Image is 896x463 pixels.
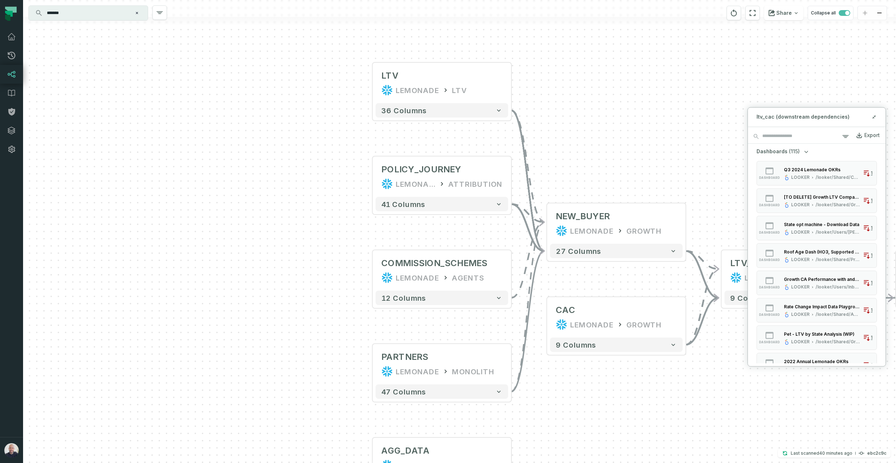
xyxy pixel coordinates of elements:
button: dashboardLOOKER/looker/Shared/Company-Wide Dashboards/OKR Tracking/Past Quarters/20221 [757,353,877,377]
div: /looker/Shared/Product & Engineering/Home Squad [816,257,860,263]
div: /looker/Shared/Growth/Archived - to be deleted [816,202,860,208]
div: GROWTH [626,319,662,330]
span: dashboard [759,231,780,234]
button: Dashboards(115) [757,148,810,155]
div: LEMONADE [396,272,439,283]
g: Edge from 132e369a53d1aeadf859b31b2cdb425a to 1376bf7276375714f225dc61fab47264 [686,269,719,345]
div: LEMONADE [745,272,788,283]
div: LTV [452,84,466,96]
span: 27 columns [556,247,601,255]
span: 47 columns [381,387,426,396]
span: (115) [789,148,800,155]
div: LEMONADE [570,225,613,237]
button: Share [764,6,803,20]
button: dashboardLOOKER/looker/Shared/Growth/Archived - to be deleted1 [757,188,877,213]
a: Export [850,130,880,142]
div: AGENTS [452,272,484,283]
div: COMMISSION_SCHEMES [381,257,487,269]
p: Last scanned [791,450,852,457]
div: LOOKER [791,202,809,208]
div: /looker/Shared/Growth/Growth - 2025 Dashboards/Pet Squad [816,339,860,345]
span: 1 [871,225,873,231]
span: 36 columns [381,106,427,115]
span: 1 [871,280,873,286]
button: dashboardLOOKER/looker/Shared/Product & Engineering/Home Squad1 [757,243,877,268]
button: dashboardLOOKER/looker/Users/Inbal Mechoresh/Not in use1 [757,270,877,295]
span: 1 [871,307,873,313]
div: 2022 Annual Lemonade OKRs [784,359,848,364]
button: dashboardLOOKER/looker/Users/[PERSON_NAME]1 [757,216,877,240]
div: Q3 2024 Lemonade OKRs [784,167,840,172]
span: dashboard [759,286,780,289]
div: LOOKER [791,339,809,345]
div: State opt machine - Download Data [784,222,859,227]
span: 1 [871,198,873,203]
div: /looker/Users/Ziv Assor [816,229,860,235]
button: dashboardLOOKER/looker/Shared/Analytics/Internal - Peer Review & Data Playground/Qun1 [757,298,877,322]
span: 9 columns [730,294,771,302]
div: LTV [381,70,399,81]
div: /looker/Shared/Analytics/Internal - Peer Review & Data Playground/Qun [816,312,860,317]
img: avatar of Daniel Ochoa Bimblich [4,443,19,458]
button: zoom out [872,6,887,20]
span: dashboard [759,340,780,344]
div: LEMONADE [396,84,439,96]
span: dashboard [759,176,780,180]
div: CAC [556,304,575,316]
div: NEW_BUYER [556,211,610,222]
span: 1 [871,170,873,176]
div: Roof Age Dash (HO3, Supported States - IL,VA,GA,TX,OR,MD) [784,249,860,255]
div: GROWTH [626,225,662,237]
div: PARTNERS [381,351,428,363]
g: Edge from 928c6d5f91361f504d0e10b12d857f59 to cdca96248608263bc541c4810191f79d [511,110,544,251]
div: POLICY_JOURNEY [381,164,461,175]
h4: ebc2c9c [867,451,886,455]
div: LOOKER [791,175,809,180]
g: Edge from 8183bc464725af9eeb00672cbf340bfa to cdca96248608263bc541c4810191f79d [511,204,544,222]
div: Export [864,132,880,139]
div: /looker/Shared/Company-Wide Dashboards/OKR Tracking/Past Quarters/2024 [816,175,860,180]
span: dashboard [759,258,780,262]
div: LTV_CAC [730,257,771,269]
button: Last scanned[DATE] 3:59:30 PMebc2c9c [778,449,891,458]
div: LOOKER [791,257,809,263]
span: 41 columns [381,200,425,208]
span: 12 columns [381,294,426,302]
g: Edge from cdca96248608263bc541c4810191f79d to 1376bf7276375714f225dc61fab47264 [686,251,719,298]
span: 1 [871,362,873,368]
span: dashboard [759,313,780,317]
g: Edge from 928c6d5f91361f504d0e10b12d857f59 to cdca96248608263bc541c4810191f79d [511,110,544,222]
span: ltv_cac (downstream dependencies) [757,113,850,120]
div: Growth CA Performance with and without HO [784,277,860,282]
div: LEMONADE [396,178,435,190]
button: dashboardLOOKER/looker/Shared/Company-Wide Dashboards/OKR Tracking/Past Quarters/20241 [757,161,877,185]
div: /looker/Users/Inbal Mechoresh/Not in use [816,284,860,290]
button: Clear search query [133,9,141,17]
span: 1 [871,252,873,258]
g: Edge from cdca96248608263bc541c4810191f79d to 1376bf7276375714f225dc61fab47264 [686,251,719,269]
div: MONOLITH [452,366,494,377]
span: Dashboards [757,148,788,155]
div: [TO DELETE] Growth LTV Comparison by Form [784,194,860,200]
div: LEMONADE [570,319,613,330]
div: LOOKER [791,284,809,290]
g: Edge from abedd53a056cb8a141a68d807e9fa80d to cdca96248608263bc541c4810191f79d [511,222,544,392]
div: LEMONADE [396,366,439,377]
div: LOOKER [791,229,809,235]
div: ATTRIBUTION [448,178,502,190]
div: Pet - LTV by State Analysis (WIP) [784,331,855,337]
div: Rate Change Impact Data Playground - HOME [784,304,860,309]
relative-time: Sep 28, 2025, 3:59 PM GMT+3 [819,450,852,456]
button: Collapse all [808,6,853,20]
button: dashboardLOOKER/looker/Shared/Growth/Growth - 2025 Dashboards/Pet Squad1 [757,325,877,350]
div: AGG_DATA [381,445,430,457]
span: dashboard [759,203,780,207]
div: LOOKER [791,312,809,317]
span: 1 [871,335,873,340]
span: 9 columns [556,340,596,349]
